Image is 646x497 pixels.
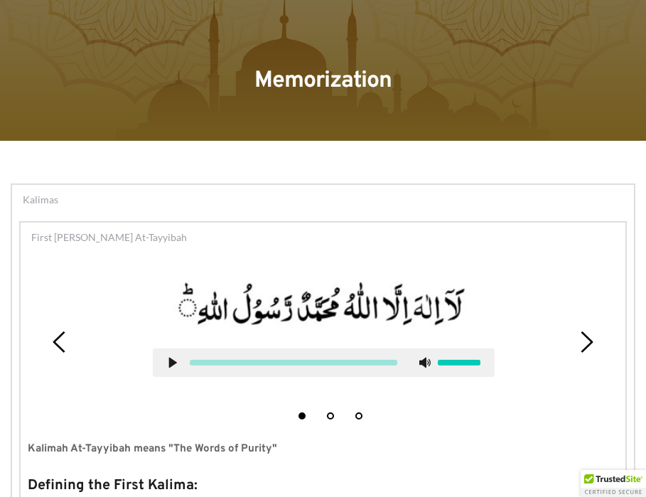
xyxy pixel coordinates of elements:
[28,442,277,456] strong: Kalimah At-Tayyibah means "The Words of Purity"
[581,470,646,497] div: TrustedSite Certified
[31,230,187,245] span: First [PERSON_NAME] At-Tayyibah
[298,412,306,419] button: 1 of 3
[254,67,392,95] span: Memorization
[327,412,334,419] button: 2 of 3
[28,476,198,495] strong: Defining the First Kalima:
[355,412,362,419] button: 3 of 3
[23,192,58,207] span: Kalimas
